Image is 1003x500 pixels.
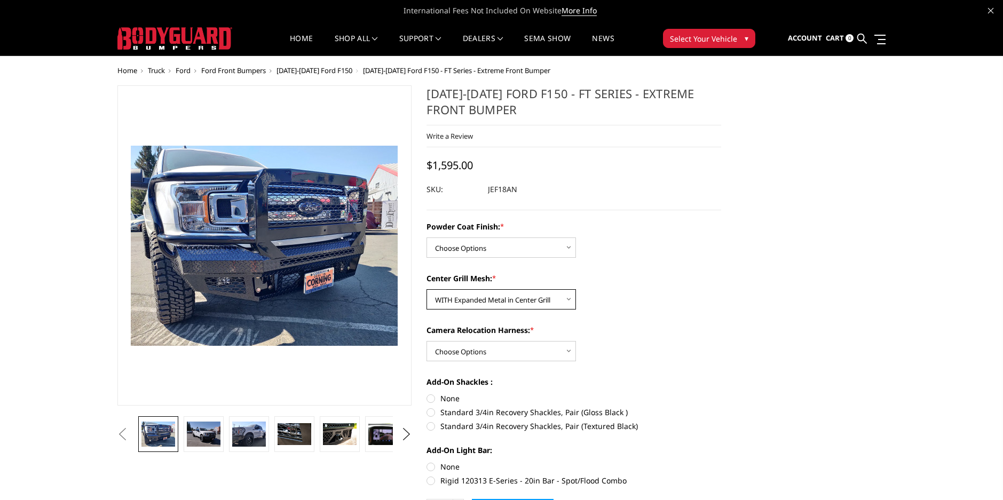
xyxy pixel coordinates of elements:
label: Add-On Shackles : [427,376,721,387]
a: shop all [335,35,378,55]
a: Home [117,66,137,75]
span: Cart [826,33,844,43]
img: 2018-2020 Ford F150 - FT Series - Extreme Front Bumper [232,422,266,447]
a: Write a Review [427,131,473,141]
label: Rigid 120313 E-Series - 20in Bar - Spot/Flood Combo [427,475,721,486]
a: Account [788,24,822,53]
label: Center Grill Mesh: [427,273,721,284]
a: Cart 0 [826,24,854,53]
a: Ford Front Bumpers [201,66,266,75]
img: 2018-2020 Ford F150 - FT Series - Extreme Front Bumper [141,422,175,447]
span: $1,595.00 [427,158,473,172]
dd: JEF18AN [488,180,517,199]
h1: [DATE]-[DATE] Ford F150 - FT Series - Extreme Front Bumper [427,85,721,125]
span: [DATE]-[DATE] Ford F150 - FT Series - Extreme Front Bumper [363,66,550,75]
span: Account [788,33,822,43]
a: More Info [562,5,597,16]
button: Next [398,426,414,442]
a: Ford [176,66,191,75]
a: 2018-2020 Ford F150 - FT Series - Extreme Front Bumper [117,85,412,406]
span: ▾ [745,33,748,44]
a: Home [290,35,313,55]
img: BODYGUARD BUMPERS [117,27,232,50]
img: 2018-2020 Ford F150 - FT Series - Extreme Front Bumper [278,423,311,446]
dt: SKU: [427,180,480,199]
iframe: Chat Widget [950,449,1003,500]
button: Select Your Vehicle [663,29,755,48]
img: 2018-2020 Ford F150 - FT Series - Extreme Front Bumper [323,423,357,446]
label: None [427,393,721,404]
img: Clear View Camera: Relocate your front camera and keep the functionality completely. [368,423,402,446]
a: Dealers [463,35,503,55]
a: [DATE]-[DATE] Ford F150 [277,66,352,75]
button: Previous [115,426,131,442]
label: Powder Coat Finish: [427,221,721,232]
label: Add-On Light Bar: [427,445,721,456]
a: Truck [148,66,165,75]
img: 2018-2020 Ford F150 - FT Series - Extreme Front Bumper [187,422,220,447]
label: Standard 3/4in Recovery Shackles, Pair (Gloss Black ) [427,407,721,418]
a: SEMA Show [524,35,571,55]
a: Support [399,35,441,55]
label: Camera Relocation Harness: [427,324,721,336]
label: Standard 3/4in Recovery Shackles, Pair (Textured Black) [427,420,721,432]
span: Select Your Vehicle [670,33,737,44]
span: 0 [846,34,854,42]
label: None [427,461,721,472]
a: News [592,35,614,55]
